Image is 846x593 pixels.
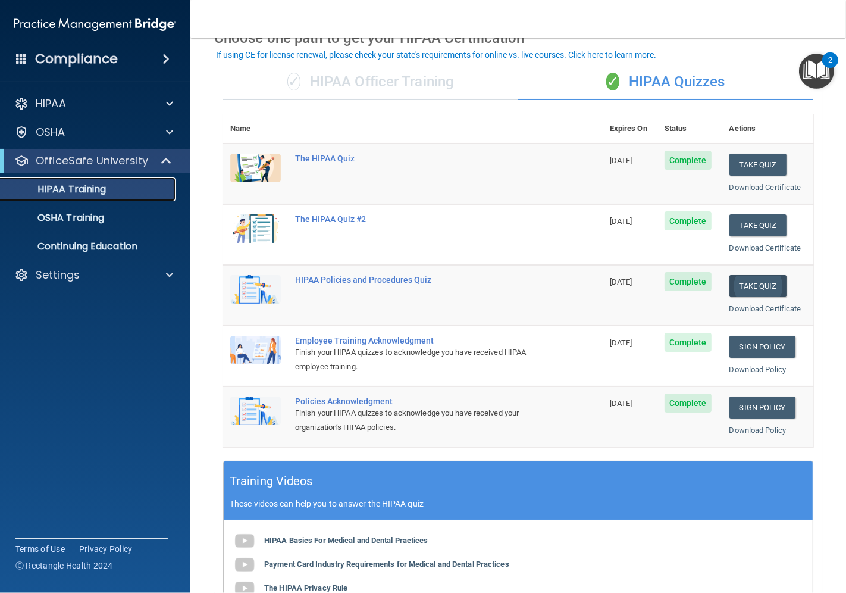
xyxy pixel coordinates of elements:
div: Policies Acknowledgment [295,397,543,406]
p: These videos can help you to answer the HIPAA quiz [230,499,807,508]
h5: Training Videos [230,471,313,492]
a: Download Policy [729,426,787,435]
img: PMB logo [14,13,176,36]
a: Sign Policy [729,397,795,419]
th: Actions [722,114,813,143]
span: Complete [665,394,712,413]
th: Expires On [603,114,657,143]
div: HIPAA Officer Training [223,64,518,100]
p: OSHA Training [8,212,104,224]
a: OSHA [14,125,173,139]
a: Download Certificate [729,304,801,313]
span: [DATE] [610,338,632,347]
button: Take Quiz [729,275,787,297]
span: Complete [665,272,712,291]
a: Terms of Use [15,543,65,555]
span: ✓ [606,73,619,90]
div: The HIPAA Quiz [295,154,543,163]
span: [DATE] [610,277,632,286]
div: The HIPAA Quiz #2 [295,214,543,224]
span: [DATE] [610,399,632,408]
div: Employee Training Acknowledgment [295,336,543,345]
span: Complete [665,333,712,352]
div: 2 [828,60,832,76]
div: HIPAA Policies and Procedures Quiz [295,275,543,285]
div: Choose one path to get your HIPAA Certification [214,21,822,55]
p: HIPAA [36,96,66,111]
img: gray_youtube_icon.38fcd6cc.png [233,553,256,577]
a: Sign Policy [729,336,795,358]
a: OfficeSafe University [14,154,173,168]
div: Finish your HIPAA quizzes to acknowledge you have received HIPAA employee training. [295,345,543,374]
a: Download Certificate [729,183,801,192]
a: Settings [14,268,173,282]
p: Continuing Education [8,241,170,252]
button: Take Quiz [729,214,787,236]
button: Take Quiz [729,154,787,176]
a: Download Policy [729,365,787,374]
img: gray_youtube_icon.38fcd6cc.png [233,529,256,553]
a: HIPAA [14,96,173,111]
span: [DATE] [610,217,632,226]
span: Ⓒ Rectangle Health 2024 [15,560,113,572]
th: Name [223,114,288,143]
span: ✓ [287,73,300,90]
th: Status [657,114,722,143]
p: Settings [36,268,80,282]
p: OSHA [36,125,65,139]
p: OfficeSafe University [36,154,148,168]
div: If using CE for license renewal, please check your state's requirements for online vs. live cours... [216,51,656,59]
span: Complete [665,211,712,230]
p: HIPAA Training [8,183,106,195]
button: If using CE for license renewal, please check your state's requirements for online vs. live cours... [214,49,658,61]
span: [DATE] [610,156,632,165]
b: HIPAA Basics For Medical and Dental Practices [264,536,428,545]
div: HIPAA Quizzes [518,64,813,100]
div: Finish your HIPAA quizzes to acknowledge you have received your organization’s HIPAA policies. [295,406,543,435]
a: Privacy Policy [79,543,133,555]
button: Open Resource Center, 2 new notifications [799,54,834,89]
span: Complete [665,151,712,170]
b: The HIPAA Privacy Rule [264,583,347,592]
a: Download Certificate [729,244,801,252]
h4: Compliance [35,51,118,67]
b: Payment Card Industry Requirements for Medical and Dental Practices [264,560,509,569]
